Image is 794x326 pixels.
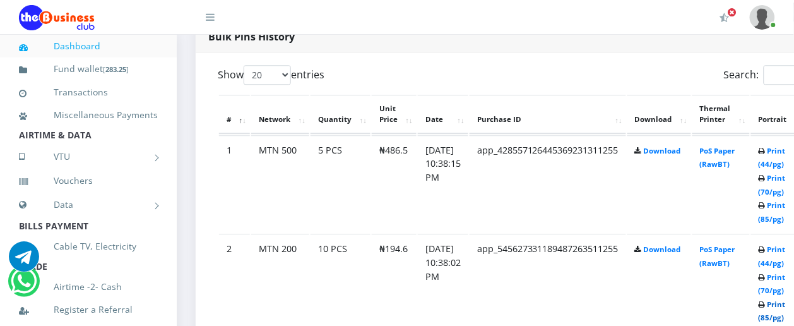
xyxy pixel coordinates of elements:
a: Register a Referral [19,295,158,324]
a: Download [644,146,681,155]
a: Transactions [19,78,158,107]
a: Fund wallet[283.25] [19,54,158,84]
i: Activate Your Membership [720,13,730,23]
td: 1 [219,135,250,233]
label: Show entries [218,65,324,85]
th: Thermal Printer: activate to sort column ascending [692,95,750,134]
th: #: activate to sort column descending [219,95,250,134]
th: Unit Price: activate to sort column ascending [372,95,417,134]
a: Print (70/pg) [759,272,786,296]
td: 5 PCS [311,135,370,233]
a: Cable TV, Electricity [19,232,158,261]
a: PoS Paper (RawBT) [700,146,735,169]
img: Logo [19,5,95,30]
a: Print (44/pg) [759,244,786,268]
th: Network: activate to sort column ascending [251,95,309,134]
th: Date: activate to sort column ascending [418,95,468,134]
a: Chat for support [9,251,39,272]
a: PoS Paper (RawBT) [700,244,735,268]
b: 283.25 [105,64,126,74]
td: MTN 500 [251,135,309,233]
a: VTU [19,141,158,172]
a: Print (85/pg) [759,299,786,323]
a: Print (70/pg) [759,173,786,196]
span: Activate Your Membership [728,8,737,17]
a: Chat for support [11,275,37,296]
img: User [750,5,775,30]
td: [DATE] 10:38:15 PM [418,135,468,233]
a: Airtime -2- Cash [19,272,158,301]
a: Download [644,244,681,254]
a: Vouchers [19,166,158,195]
td: ₦486.5 [372,135,417,233]
strong: Bulk Pins History [208,30,295,44]
a: Miscellaneous Payments [19,100,158,130]
select: Showentries [244,65,291,85]
small: [ ] [103,64,129,74]
th: Quantity: activate to sort column ascending [311,95,370,134]
th: Purchase ID: activate to sort column ascending [470,95,626,134]
a: Print (44/pg) [759,146,786,169]
a: Dashboard [19,32,158,61]
a: Print (85/pg) [759,200,786,224]
td: app_428557126445369231311255 [470,135,626,233]
th: Download: activate to sort column ascending [627,95,691,134]
a: Data [19,189,158,220]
